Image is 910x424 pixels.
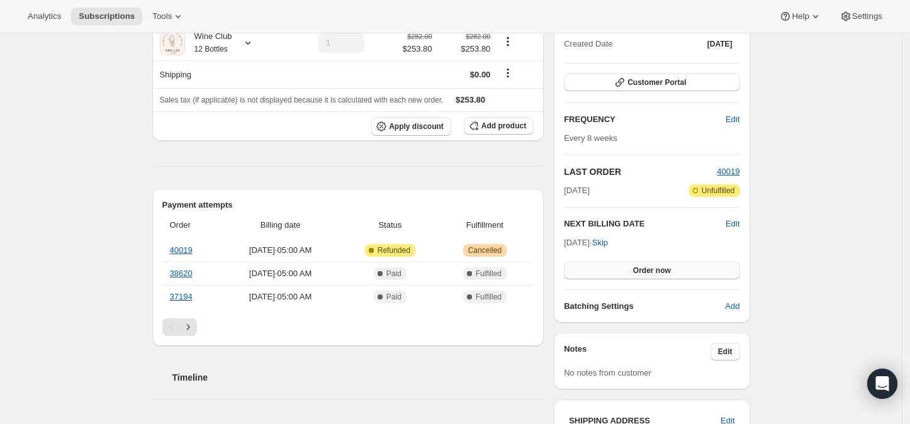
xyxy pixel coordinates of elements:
small: 12 Bottles [194,45,228,53]
button: Add product [464,117,534,135]
span: Help [792,11,809,21]
button: Next [179,318,197,336]
span: Skip [592,237,608,249]
span: [DATE] · 05:00 AM [224,267,337,280]
span: Billing date [224,219,337,232]
h2: NEXT BILLING DATE [564,218,726,230]
h6: Batching Settings [564,300,725,313]
div: Wine Club [185,30,232,55]
span: Every 8 weeks [564,133,617,143]
span: $253.80 [456,95,485,104]
span: Created Date [564,38,612,50]
button: Subscriptions [71,8,142,25]
th: Order [162,211,221,239]
button: Skip [585,233,615,253]
span: Fulfilled [476,292,502,302]
span: Settings [852,11,882,21]
span: Customer Portal [627,77,686,87]
h2: Payment attempts [162,199,534,211]
button: Analytics [20,8,69,25]
button: [DATE] [700,35,740,53]
span: Paid [386,269,402,279]
button: Product actions [498,35,518,48]
span: No notes from customer [564,368,651,377]
span: Edit [726,113,739,126]
span: Analytics [28,11,61,21]
span: Edit [718,347,733,357]
button: Customer Portal [564,74,739,91]
button: Add [717,296,747,316]
button: 40019 [717,165,739,178]
a: 40019 [170,245,193,255]
span: [DATE] [707,39,733,49]
span: $253.80 [402,43,432,55]
button: Shipping actions [498,66,518,80]
span: Fulfilled [476,269,502,279]
a: 38620 [170,269,193,278]
div: Open Intercom Messenger [867,369,897,399]
span: Refunded [378,245,410,255]
button: Settings [832,8,890,25]
a: 40019 [717,167,739,176]
button: Help [772,8,829,25]
span: Sales tax (if applicable) is not displayed because it is calculated with each new order. [160,96,444,104]
button: Edit [711,343,740,360]
h2: Timeline [172,371,544,384]
span: [DATE] [564,184,590,197]
h3: Notes [564,343,711,360]
h2: FREQUENCY [564,113,726,126]
button: Edit [718,109,747,130]
span: Add product [481,121,526,131]
span: Paid [386,292,402,302]
span: [DATE] · 05:00 AM [224,244,337,257]
span: $0.00 [470,70,491,79]
button: Tools [145,8,192,25]
span: [DATE] · [564,238,608,247]
span: Subscriptions [79,11,135,21]
button: Apply discount [371,117,451,136]
span: $253.80 [439,43,490,55]
small: $282.00 [407,33,432,40]
nav: Pagination [162,318,534,336]
a: 37194 [170,292,193,301]
h2: LAST ORDER [564,165,717,178]
span: Add [725,300,739,313]
button: Edit [726,218,739,230]
th: Shipping [152,60,284,88]
span: Order now [633,265,671,276]
span: Cancelled [468,245,502,255]
span: Status [344,219,436,232]
small: $282.00 [466,33,490,40]
span: [DATE] · 05:00 AM [224,291,337,303]
span: Tools [152,11,172,21]
button: Order now [564,262,739,279]
span: Unfulfilled [702,186,735,196]
span: Apply discount [389,121,444,131]
span: Fulfillment [444,219,527,232]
